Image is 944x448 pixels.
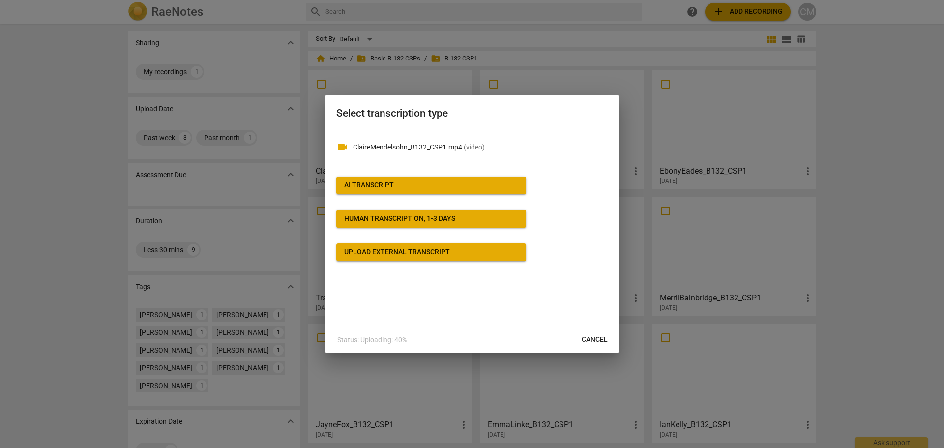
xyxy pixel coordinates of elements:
[464,143,485,151] span: ( video )
[344,214,455,224] div: Human transcription, 1-3 days
[582,335,608,345] span: Cancel
[337,335,407,345] p: Status: Uploading: 40%
[344,247,450,257] div: Upload external transcript
[353,142,608,152] p: ClaireMendelsohn_B132_CSP1.mp4(video)
[336,141,348,153] span: videocam
[574,331,616,349] button: Cancel
[336,243,526,261] button: Upload external transcript
[344,180,394,190] div: AI Transcript
[336,177,526,194] button: AI Transcript
[336,107,608,119] h2: Select transcription type
[336,210,526,228] button: Human transcription, 1-3 days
